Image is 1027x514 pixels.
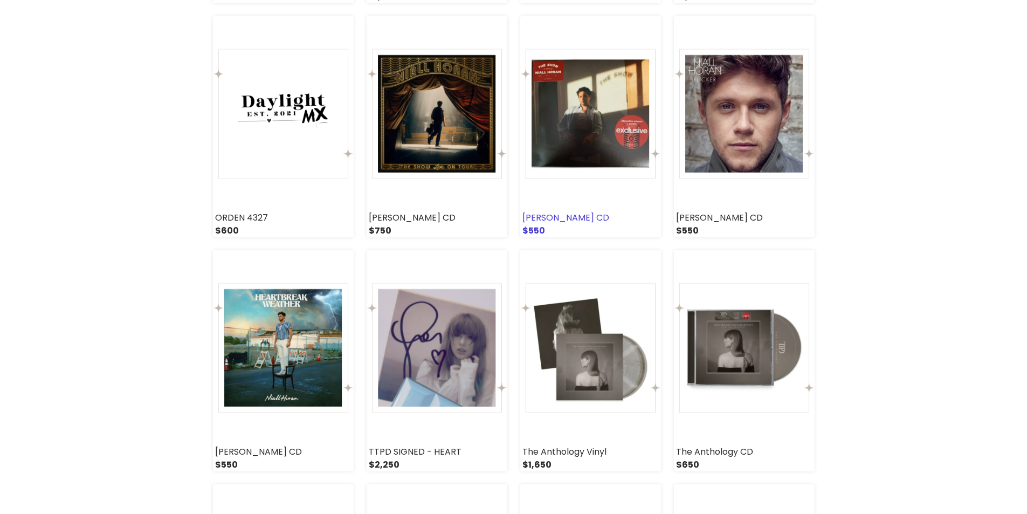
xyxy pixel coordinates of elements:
[520,211,661,224] div: [PERSON_NAME] CD
[367,16,507,237] a: [PERSON_NAME] CD $750
[674,446,815,458] div: The Anthology CD
[674,224,815,237] div: $550
[674,16,815,211] img: small_1736060638387.png
[520,250,661,471] a: The Anthology Vinyl $1,650
[367,224,507,237] div: $750
[520,446,661,458] div: The Anthology Vinyl
[213,458,354,471] div: $550
[520,224,661,237] div: $550
[367,446,507,458] div: TTPD SIGNED - HEART
[367,250,507,446] img: small_1735432142810.png
[213,16,354,237] a: ORDEN 4327 $600
[520,458,661,471] div: $1,650
[367,16,507,211] img: small_1736060707533.png
[367,458,507,471] div: $2,250
[213,224,354,237] div: $600
[674,211,815,224] div: [PERSON_NAME] CD
[674,458,815,471] div: $650
[213,16,354,211] img: small_1738714111980.png
[213,446,354,458] div: [PERSON_NAME] CD
[674,16,815,237] a: [PERSON_NAME] CD $550
[674,250,815,446] img: small_1734132407226.png
[520,250,661,446] img: small_1734132481245.png
[213,250,354,446] img: small_1736060601846.png
[213,250,354,471] a: [PERSON_NAME] CD $550
[213,211,354,224] div: ORDEN 4327
[674,250,815,471] a: The Anthology CD $650
[520,16,661,237] a: [PERSON_NAME] CD $550
[367,250,507,471] a: TTPD SIGNED - HEART $2,250
[367,211,507,224] div: [PERSON_NAME] CD
[520,16,661,211] img: small_1736060679205.png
